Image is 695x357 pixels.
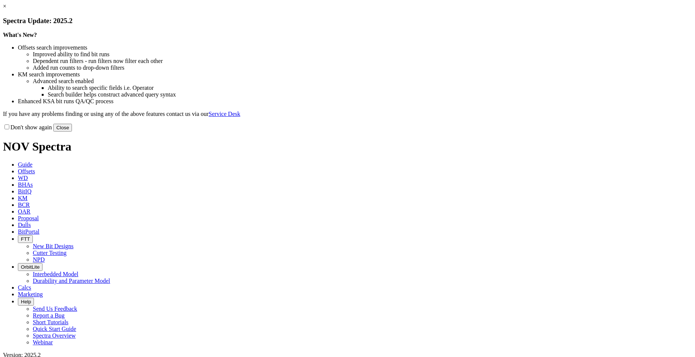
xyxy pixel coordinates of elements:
[3,32,37,38] strong: What's New?
[18,71,692,78] li: KM search improvements
[33,278,110,284] a: Durability and Parameter Model
[53,124,72,132] button: Close
[33,256,45,263] a: NPD
[18,222,31,228] span: Dulls
[18,98,692,105] li: Enhanced KSA bit runs QA/QC process
[33,250,67,256] a: Cutter Testing
[18,44,692,51] li: Offsets search improvements
[18,284,31,291] span: Calcs
[33,51,692,58] li: Improved ability to find bit runs
[33,339,53,345] a: Webinar
[4,124,9,129] input: Don't show again
[18,215,39,221] span: Proposal
[33,64,692,71] li: Added run counts to drop-down filters
[18,168,35,174] span: Offsets
[33,306,77,312] a: Send Us Feedback
[21,236,30,242] span: FTT
[3,3,6,9] a: ×
[18,188,31,195] span: BitIQ
[33,326,76,332] a: Quick Start Guide
[18,161,32,168] span: Guide
[18,175,28,181] span: WD
[33,332,76,339] a: Spectra Overview
[3,111,692,117] p: If you have any problems finding or using any of the above features contact us via our
[33,58,692,64] li: Dependent run filters - run filters now filter each other
[3,17,692,25] h3: Spectra Update: 2025.2
[33,319,69,325] a: Short Tutorials
[21,299,31,304] span: Help
[18,202,30,208] span: BCR
[18,291,43,297] span: Marketing
[3,124,52,130] label: Don't show again
[21,264,40,270] span: OrbitLite
[33,271,78,277] a: Interbedded Model
[33,243,73,249] a: New Bit Designs
[18,181,33,188] span: BHAs
[48,85,692,91] li: Ability to search specific fields i.e. Operator
[18,208,31,215] span: OAR
[18,228,40,235] span: BitPortal
[209,111,240,117] a: Service Desk
[48,91,692,98] li: Search builder helps construct advanced query syntax
[18,195,28,201] span: KM
[33,78,692,85] li: Advanced search enabled
[33,312,64,319] a: Report a Bug
[3,140,692,154] h1: NOV Spectra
